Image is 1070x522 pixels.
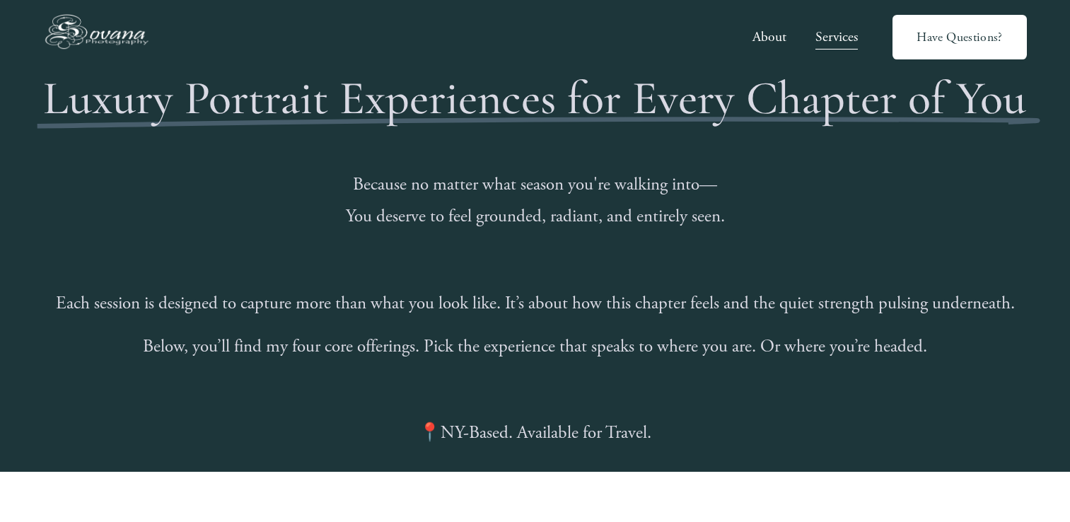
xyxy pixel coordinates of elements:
[892,15,1028,60] a: Have Questions?
[43,169,1028,233] p: Because no matter what season you're walking into— You deserve to feel grounded, radiant, and ent...
[43,417,1028,449] p: 📍NY-Based. Available for Travel.
[815,23,858,51] a: Services
[43,288,1028,320] p: Each session is designed to capture more than what you look like. It’s about how this chapter fee...
[752,23,786,51] a: About
[43,70,1026,127] span: Luxury Portrait Experiences for Every Chapter of You
[43,11,159,64] img: Sovana Photography
[43,331,1028,363] p: Below, you’ll find my four core offerings. Pick the experience that speaks to where you are. Or w...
